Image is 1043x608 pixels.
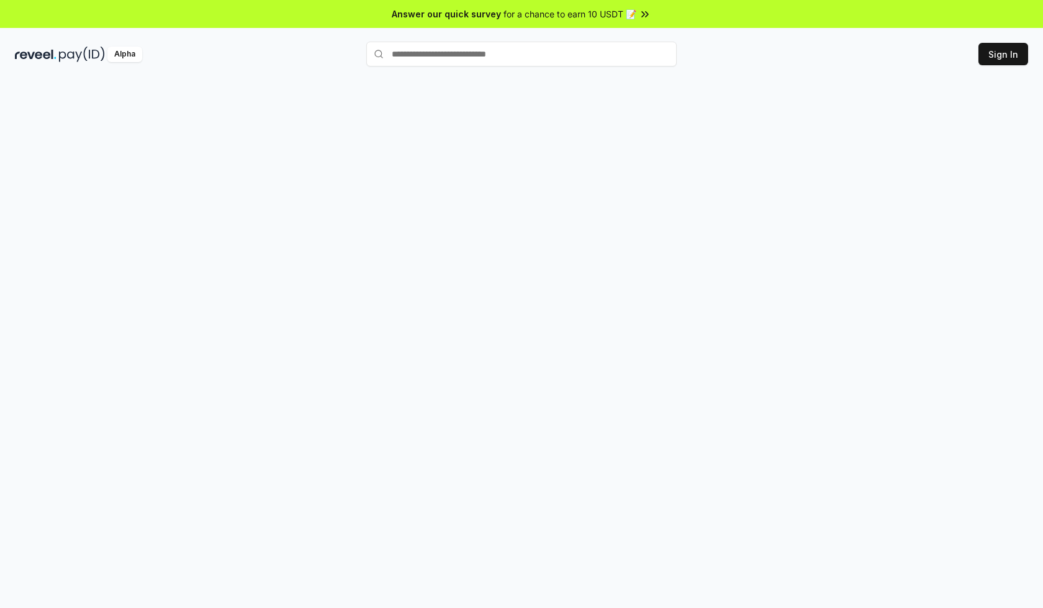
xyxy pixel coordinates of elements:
[59,47,105,62] img: pay_id
[107,47,142,62] div: Alpha
[503,7,636,20] span: for a chance to earn 10 USDT 📝
[392,7,501,20] span: Answer our quick survey
[15,47,56,62] img: reveel_dark
[978,43,1028,65] button: Sign In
